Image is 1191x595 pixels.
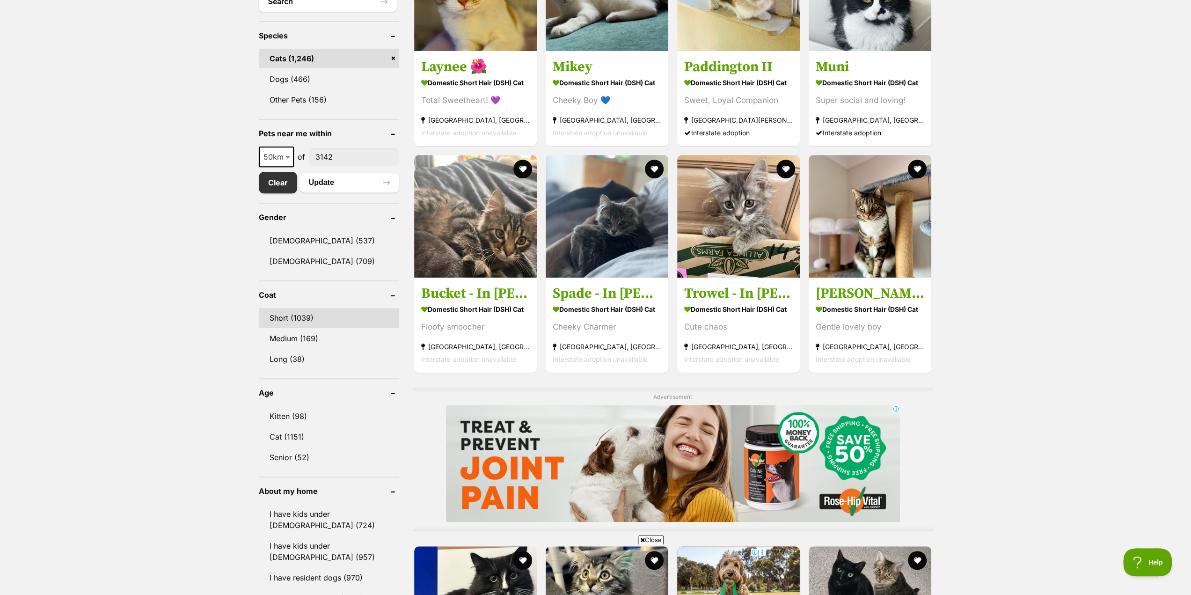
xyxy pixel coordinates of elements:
[298,151,305,162] span: of
[809,278,931,373] a: [PERSON_NAME] Domestic Short Hair (DSH) Cat Gentle lovely boy [GEOGRAPHIC_DATA], [GEOGRAPHIC_DATA...
[421,302,530,316] strong: Domestic Short Hair (DSH) Cat
[259,568,399,588] a: I have resident dogs (970)
[414,51,537,146] a: Laynee 🌺 Domestic Short Hair (DSH) Cat Total Sweetheart! 💜 [GEOGRAPHIC_DATA], [GEOGRAPHIC_DATA] I...
[259,349,399,369] a: Long (38)
[816,126,924,139] div: Interstate adoption
[816,114,924,126] strong: [GEOGRAPHIC_DATA], [GEOGRAPHIC_DATA]
[816,340,924,353] strong: [GEOGRAPHIC_DATA], [GEOGRAPHIC_DATA]
[553,355,648,363] span: Interstate adoption unavailable
[259,406,399,426] a: Kitten (98)
[553,58,661,76] h3: Mikey
[259,172,297,193] a: Clear
[259,427,399,447] a: Cat (1151)
[259,308,399,328] a: Short (1039)
[259,69,399,89] a: Dogs (466)
[816,285,924,302] h3: [PERSON_NAME]
[908,160,927,178] button: favourite
[259,213,399,221] header: Gender
[259,504,399,535] a: I have kids under [DEMOGRAPHIC_DATA] (724)
[684,355,779,363] span: Interstate adoption unavailable
[259,448,399,467] a: Senior (52)
[259,487,399,495] header: About my home
[776,160,795,178] button: favourite
[816,58,924,76] h3: Muni
[259,231,399,250] a: [DEMOGRAPHIC_DATA] (537)
[421,76,530,89] strong: Domestic Short Hair (DSH) Cat
[421,321,530,333] div: Floofy smoocher
[259,536,399,567] a: I have kids under [DEMOGRAPHIC_DATA] (957)
[421,355,516,363] span: Interstate adoption unavailable
[259,129,399,138] header: Pets near me within
[260,150,293,163] span: 50km
[553,129,648,137] span: Interstate adoption unavailable
[684,285,793,302] h3: Trowel - In [PERSON_NAME] care in [GEOGRAPHIC_DATA]
[259,251,399,271] a: [DEMOGRAPHIC_DATA] (709)
[684,302,793,316] strong: Domestic Short Hair (DSH) Cat
[546,51,668,146] a: Mikey Domestic Short Hair (DSH) Cat Cheeky Boy 💙 [GEOGRAPHIC_DATA], [GEOGRAPHIC_DATA] Interstate ...
[421,285,530,302] h3: Bucket - In [PERSON_NAME] care in [GEOGRAPHIC_DATA]
[816,355,911,363] span: Interstate adoption unavailable
[421,129,516,137] span: Interstate adoption unavailable
[677,51,800,146] a: Paddington II Domestic Short Hair (DSH) Cat Sweet, Loyal Companion [GEOGRAPHIC_DATA][PERSON_NAME]...
[259,147,294,167] span: 50km
[446,405,900,522] iframe: Advertisement
[259,31,399,40] header: Species
[809,51,931,146] a: Muni Domestic Short Hair (DSH) Cat Super social and loving! [GEOGRAPHIC_DATA], [GEOGRAPHIC_DATA] ...
[553,340,661,353] strong: [GEOGRAPHIC_DATA], [GEOGRAPHIC_DATA]
[816,94,924,107] div: Super social and loving!
[259,329,399,348] a: Medium (169)
[425,548,766,590] iframe: Advertisement
[300,173,399,192] button: Update
[421,58,530,76] h3: Laynee 🌺
[638,535,664,544] span: Close
[553,302,661,316] strong: Domestic Short Hair (DSH) Cat
[413,388,933,531] div: Advertisement
[309,148,399,166] input: postcode
[677,278,800,373] a: Trowel - In [PERSON_NAME] care in [GEOGRAPHIC_DATA] Domestic Short Hair (DSH) Cat Cute chaos [GEO...
[553,94,661,107] div: Cheeky Boy 💙
[259,90,399,110] a: Other Pets (156)
[645,160,664,178] button: favourite
[684,76,793,89] strong: Domestic Short Hair (DSH) Cat
[816,76,924,89] strong: Domestic Short Hair (DSH) Cat
[546,278,668,373] a: Spade - In [PERSON_NAME] care in [GEOGRAPHIC_DATA] Domestic Short Hair (DSH) Cat Cheeky Charmer [...
[259,389,399,397] header: Age
[684,321,793,333] div: Cute chaos
[553,76,661,89] strong: Domestic Short Hair (DSH) Cat
[421,114,530,126] strong: [GEOGRAPHIC_DATA], [GEOGRAPHIC_DATA]
[908,551,927,570] button: favourite
[684,114,793,126] strong: [GEOGRAPHIC_DATA][PERSON_NAME][GEOGRAPHIC_DATA]
[553,321,661,333] div: Cheeky Charmer
[259,291,399,299] header: Coat
[414,155,537,278] img: Bucket - In foster care in Greensborough - Domestic Short Hair (DSH) Cat
[809,155,931,278] img: Milo - Domestic Short Hair (DSH) Cat
[513,160,532,178] button: favourite
[553,114,661,126] strong: [GEOGRAPHIC_DATA], [GEOGRAPHIC_DATA]
[414,278,537,373] a: Bucket - In [PERSON_NAME] care in [GEOGRAPHIC_DATA] Domestic Short Hair (DSH) Cat Floofy smoocher...
[677,155,800,278] img: Trowel - In foster care in Greensborough - Domestic Short Hair (DSH) Cat
[684,126,793,139] div: Interstate adoption
[553,285,661,302] h3: Spade - In [PERSON_NAME] care in [GEOGRAPHIC_DATA]
[259,49,399,68] a: Cats (1,246)
[816,321,924,333] div: Gentle lovely boy
[1123,548,1172,576] iframe: Help Scout Beacon - Open
[684,94,793,107] div: Sweet, Loyal Companion
[816,302,924,316] strong: Domestic Short Hair (DSH) Cat
[684,340,793,353] strong: [GEOGRAPHIC_DATA], [GEOGRAPHIC_DATA]
[546,155,668,278] img: Spade - In foster care in Greensborough - Domestic Short Hair (DSH) Cat
[421,94,530,107] div: Total Sweetheart! 💜
[421,340,530,353] strong: [GEOGRAPHIC_DATA], [GEOGRAPHIC_DATA]
[684,58,793,76] h3: Paddington II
